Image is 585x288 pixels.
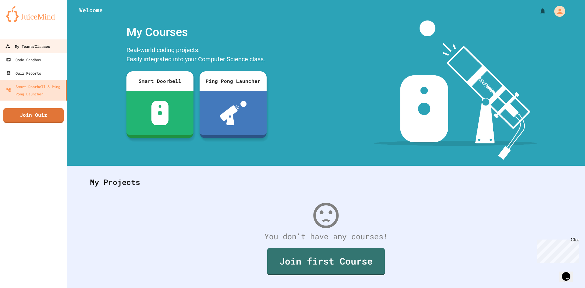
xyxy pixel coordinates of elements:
div: My Courses [123,20,270,44]
div: You don't have any courses! [84,231,568,242]
div: Ping Pong Launcher [200,71,267,91]
a: Join Quiz [3,108,64,123]
iframe: chat widget [534,237,579,263]
a: Join first Course [267,248,385,275]
div: My Account [548,4,567,18]
img: sdb-white.svg [151,101,169,125]
div: Smart Doorbell [126,71,193,91]
div: Quiz Reports [6,69,41,77]
div: Chat with us now!Close [2,2,42,39]
div: Code Sandbox [6,56,41,63]
div: Smart Doorbell & Ping Pong Launcher [6,83,63,98]
img: logo-orange.svg [6,6,61,22]
img: banner-image-my-projects.png [374,20,537,160]
img: ppl-with-ball.png [220,101,247,125]
div: Real-world coding projects. Easily integrated into your Computer Science class. [123,44,270,67]
div: My Notifications [528,6,548,16]
div: My Teams/Classes [5,43,50,50]
div: My Projects [84,170,568,194]
iframe: chat widget [559,264,579,282]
